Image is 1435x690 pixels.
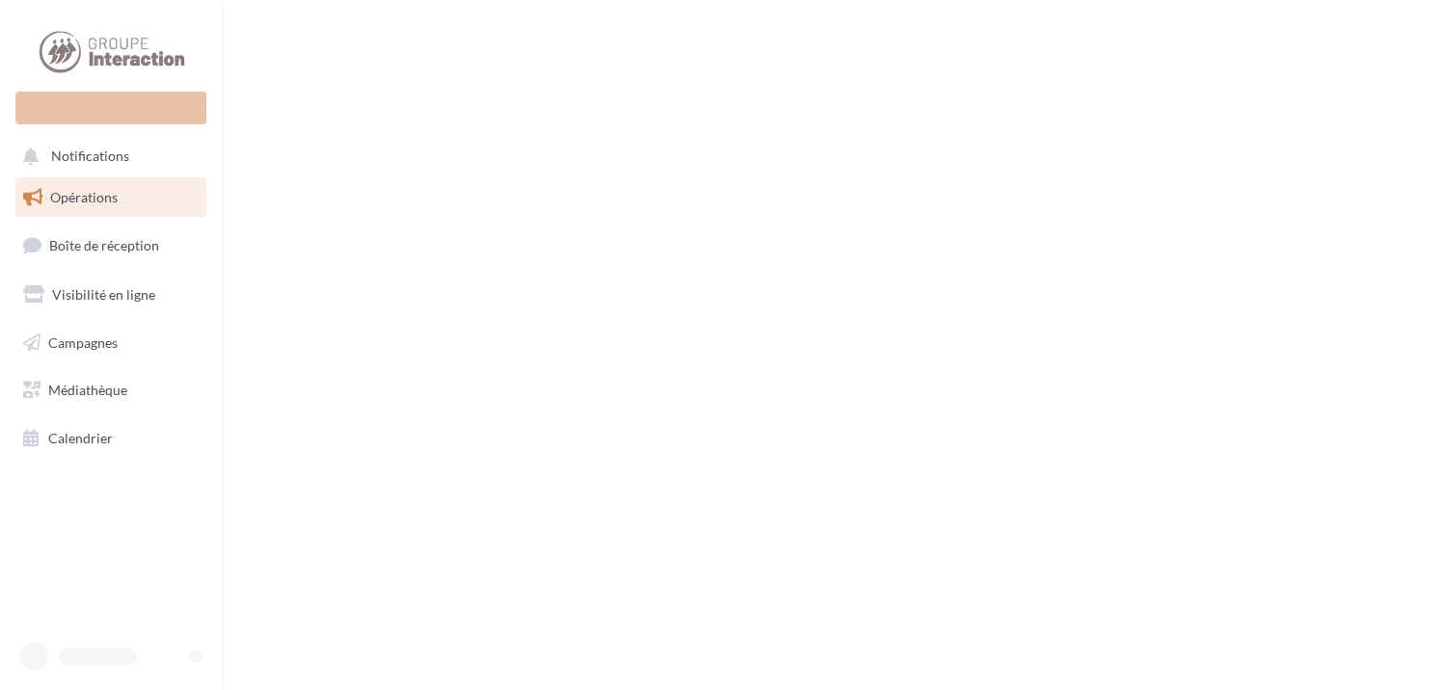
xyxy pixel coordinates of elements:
[51,148,129,165] span: Notifications
[15,92,206,124] div: Nouvelle campagne
[12,323,210,363] a: Campagnes
[52,286,155,303] span: Visibilité en ligne
[12,370,210,411] a: Médiathèque
[48,430,113,446] span: Calendrier
[48,333,118,350] span: Campagnes
[48,382,127,398] span: Médiathèque
[12,225,210,266] a: Boîte de réception
[49,237,159,253] span: Boîte de réception
[12,418,210,459] a: Calendrier
[12,177,210,218] a: Opérations
[50,189,118,205] span: Opérations
[12,275,210,315] a: Visibilité en ligne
